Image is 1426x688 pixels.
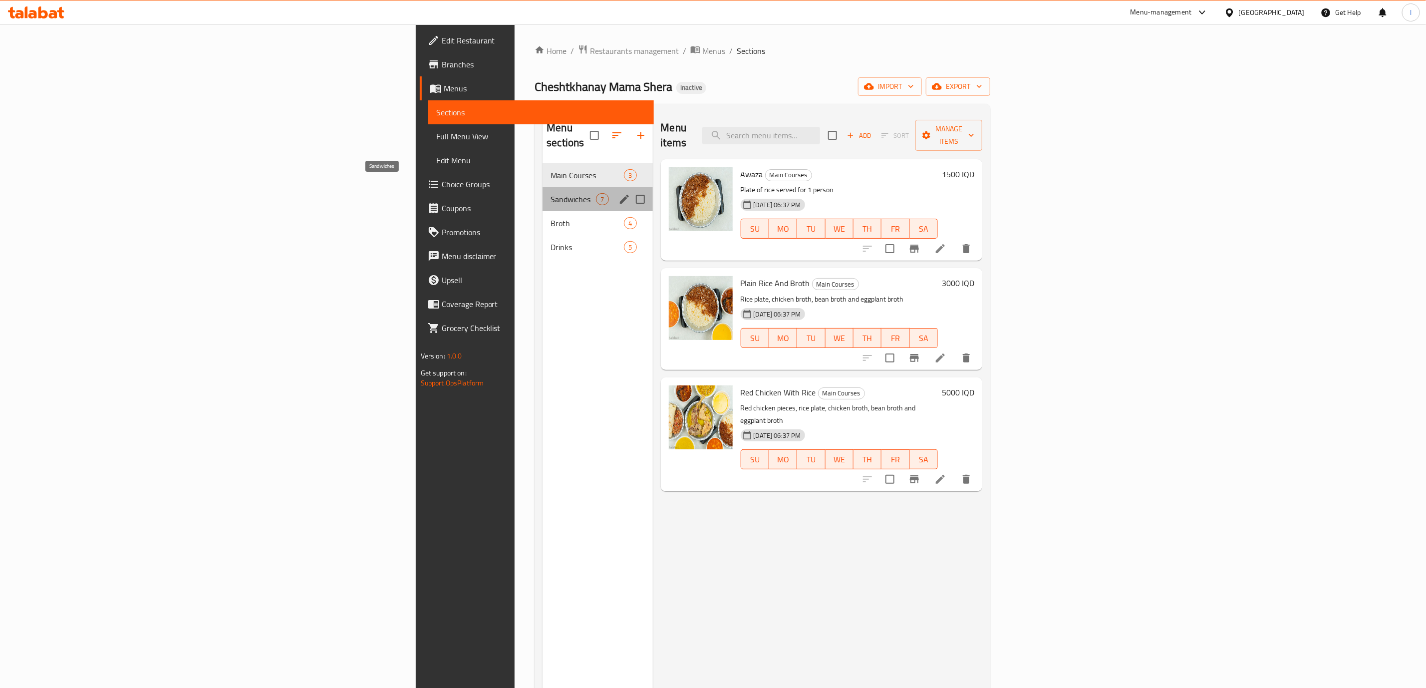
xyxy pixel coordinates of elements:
span: Edit Menu [436,154,646,166]
span: Plain Rice And Broth [741,276,810,291]
span: WE [830,222,850,236]
span: FR [885,452,905,467]
span: Full Menu View [436,130,646,142]
a: Full Menu View [428,124,654,148]
h6: 3000 IQD [942,276,974,290]
div: items [624,169,636,181]
button: TH [854,449,881,469]
div: items [624,241,636,253]
button: Add section [629,123,653,147]
nav: breadcrumb [535,44,990,57]
span: 4 [624,219,636,228]
button: Add [843,128,875,143]
button: WE [826,328,854,348]
span: Inactive [676,83,706,92]
button: SA [910,328,938,348]
a: Grocery Checklist [420,316,654,340]
div: Main Courses3 [543,163,652,187]
span: Sort sections [605,123,629,147]
span: FR [885,222,905,236]
span: Promotions [442,226,646,238]
span: FR [885,331,905,345]
span: Main Courses [551,169,624,181]
span: Select to update [879,238,900,259]
a: Promotions [420,220,654,244]
span: Menus [444,82,646,94]
div: Inactive [676,82,706,94]
div: Sandwiches7edit [543,187,652,211]
a: Coverage Report [420,292,654,316]
div: Main Courses [818,387,865,399]
span: Grocery Checklist [442,322,646,334]
button: SU [741,219,769,239]
div: items [624,217,636,229]
span: import [866,80,914,93]
img: Awaza [669,167,733,231]
li: / [729,45,733,57]
button: delete [954,237,978,261]
button: TH [854,328,881,348]
span: MO [773,222,793,236]
a: Menus [690,44,725,57]
span: Awaza [741,167,763,182]
button: SU [741,449,769,469]
span: [DATE] 06:37 PM [750,310,805,319]
span: Edit Restaurant [442,34,646,46]
span: [DATE] 06:37 PM [750,431,805,440]
p: Red chicken pieces, rice plate, chicken broth, bean broth and eggplant broth [741,402,938,427]
div: Main Courses [765,169,812,181]
span: Add item [843,128,875,143]
button: FR [881,328,909,348]
span: 3 [624,171,636,180]
button: Manage items [915,120,982,151]
span: Add [846,130,872,141]
a: Edit Menu [428,148,654,172]
span: Coupons [442,202,646,214]
span: Menus [702,45,725,57]
button: FR [881,219,909,239]
a: Upsell [420,268,654,292]
button: import [858,77,922,96]
button: export [926,77,990,96]
img: Red Chicken With Rice [669,385,733,449]
button: TH [854,219,881,239]
span: TH [857,452,877,467]
span: Upsell [442,274,646,286]
li: / [683,45,686,57]
span: 5 [624,243,636,252]
span: Coverage Report [442,298,646,310]
div: Drinks5 [543,235,652,259]
a: Edit Restaurant [420,28,654,52]
button: delete [954,346,978,370]
a: Edit menu item [934,473,946,485]
div: Broth [551,217,624,229]
button: FR [881,449,909,469]
span: Drinks [551,241,624,253]
div: items [596,193,608,205]
span: l [1410,7,1412,18]
button: delete [954,467,978,491]
span: Menu disclaimer [442,250,646,262]
p: Rice plate, chicken broth, bean broth and eggplant broth [741,293,938,306]
span: Sections [436,106,646,118]
a: Branches [420,52,654,76]
button: MO [769,328,797,348]
span: WE [830,452,850,467]
span: 1.0.0 [447,349,462,362]
input: search [702,127,820,144]
nav: Menu sections [543,159,652,263]
span: Get support on: [421,366,467,379]
h6: 1500 IQD [942,167,974,181]
button: Branch-specific-item [902,237,926,261]
span: Choice Groups [442,178,646,190]
a: Menus [420,76,654,100]
span: Sandwiches [551,193,596,205]
a: Edit menu item [934,352,946,364]
button: TU [797,219,825,239]
button: SA [910,449,938,469]
span: Select section [822,125,843,146]
a: Edit menu item [934,243,946,255]
span: SU [745,452,765,467]
a: Choice Groups [420,172,654,196]
button: WE [826,219,854,239]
